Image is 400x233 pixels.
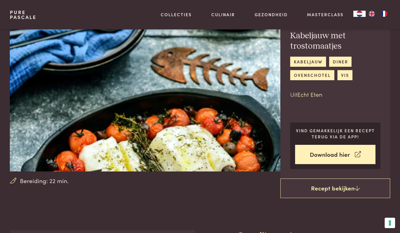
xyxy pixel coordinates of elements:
img: Kabeljauw met trostomaatjes [10,2,293,171]
a: vis [337,70,352,80]
h2: Kabeljauw met trostomaatjes [290,31,380,52]
a: Gezondheid [255,11,288,18]
a: diner [329,57,352,67]
a: EN [366,11,378,17]
span: Bereiding: 22 min. [20,176,69,185]
p: Vind gemakkelijk een recept terug via de app! [295,127,375,140]
a: ovenschotel [290,70,334,80]
a: kabeljauw [290,57,326,67]
ul: Language list [366,11,390,17]
a: Download hier [295,145,375,164]
a: PurePascale [10,10,37,20]
a: NL [353,11,366,17]
a: Recept bekijken [280,179,390,198]
a: Echt Eten [297,90,322,98]
aside: Language selected: Nederlands [353,11,390,17]
div: Language [353,11,366,17]
a: FR [378,11,390,17]
a: Masterclass [307,11,344,18]
button: Uw voorkeuren voor toestemming voor trackingtechnologieën [385,218,395,228]
a: Collecties [161,11,192,18]
a: Culinair [211,11,235,18]
p: Uit [290,90,380,99]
